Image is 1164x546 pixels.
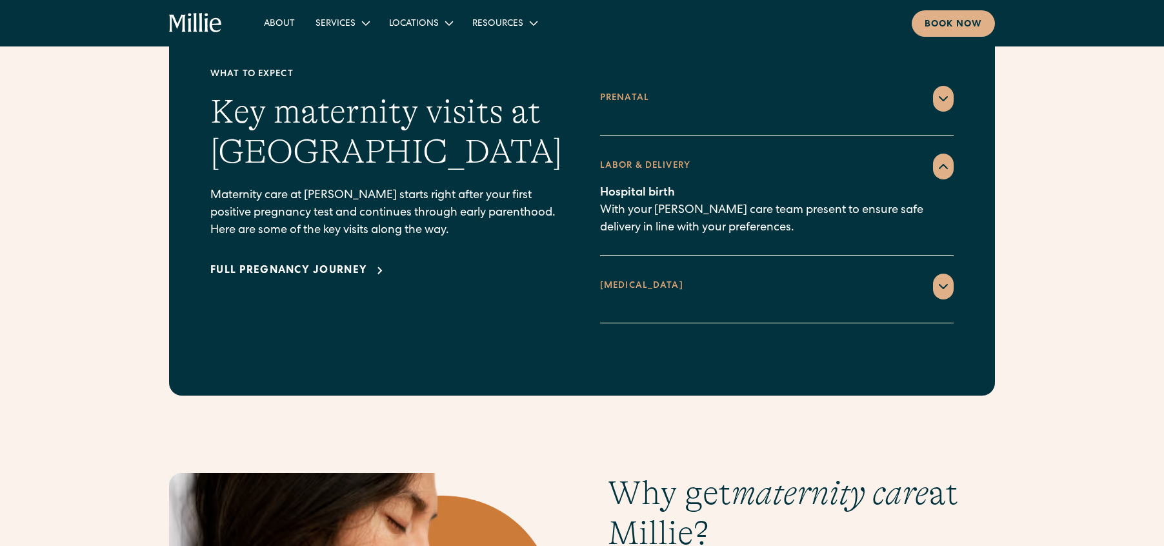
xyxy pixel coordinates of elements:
[210,263,367,279] div: Full pregnancy journey
[600,279,683,293] div: [MEDICAL_DATA]
[379,12,462,34] div: Locations
[600,185,954,237] p: With your [PERSON_NAME] care team present to ensure safe delivery in line with your preferences.
[462,12,547,34] div: Resources
[305,12,379,34] div: Services
[600,187,675,199] span: Hospital birth
[254,12,305,34] a: About
[731,474,928,512] em: maternity care
[925,18,982,32] div: Book now
[210,68,564,81] div: What to expect
[210,187,564,239] p: Maternity care at [PERSON_NAME] starts right after your first positive pregnancy test and continu...
[169,13,223,34] a: home
[389,17,439,31] div: Locations
[472,17,523,31] div: Resources
[210,92,564,172] h2: Key maternity visits at [GEOGRAPHIC_DATA]
[210,263,388,279] a: Full pregnancy journey
[912,10,995,37] a: Book now
[316,17,356,31] div: Services
[600,92,649,105] div: Prenatal
[600,159,690,173] div: LABOR & DELIVERY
